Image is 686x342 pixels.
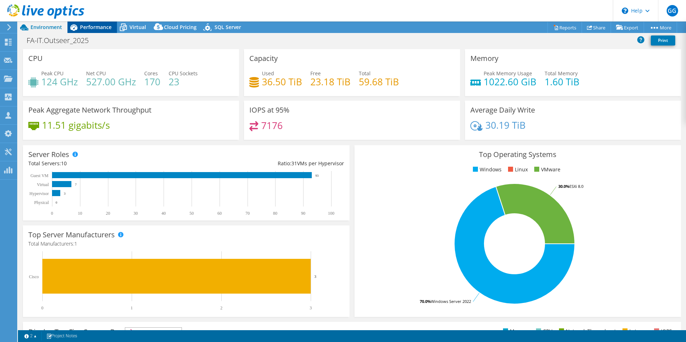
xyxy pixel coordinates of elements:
[56,201,57,204] text: 0
[41,332,82,341] a: Project Notes
[74,240,77,247] span: 1
[359,70,371,77] span: Total
[41,305,43,310] text: 0
[545,70,578,77] span: Total Memory
[301,211,305,216] text: 90
[470,106,535,114] h3: Average Daily Write
[51,211,53,216] text: 0
[78,211,82,216] text: 10
[622,8,628,14] svg: \n
[310,78,351,86] h4: 23.18 TiB
[28,231,115,239] h3: Top Server Manufacturers
[144,78,160,86] h4: 170
[328,211,334,216] text: 100
[582,22,611,33] a: Share
[29,191,49,196] text: Hypervisor
[86,70,106,77] span: Net CPU
[249,106,290,114] h3: IOPS at 95%
[506,166,528,174] li: Linux
[80,24,112,30] span: Performance
[28,106,151,114] h3: Peak Aggregate Network Throughput
[484,78,536,86] h4: 1022.60 GiB
[314,274,316,279] text: 3
[19,332,42,341] a: 2
[161,211,166,216] text: 40
[569,184,583,189] tspan: ESXi 8.0
[611,22,644,33] a: Export
[557,327,616,335] li: Network Throughput
[501,327,530,335] li: Memory
[75,183,77,186] text: 7
[28,240,344,248] h4: Total Manufacturers:
[29,274,39,279] text: Cisco
[106,211,110,216] text: 20
[484,70,532,77] span: Peak Memory Usage
[64,192,66,195] text: 3
[315,174,319,177] text: 93
[262,70,274,77] span: Used
[131,305,133,310] text: 1
[130,24,146,30] span: Virtual
[359,78,399,86] h4: 59.68 TiB
[667,5,678,16] span: GG
[37,182,49,187] text: Virtual
[261,122,283,129] h4: 7176
[485,121,526,129] h4: 30.19 TiB
[125,328,182,336] span: IOPS
[644,22,677,33] a: More
[310,305,312,310] text: 3
[471,166,502,174] li: Windows
[164,24,197,30] span: Cloud Pricing
[28,160,186,167] div: Total Servers:
[431,299,471,304] tspan: Windows Server 2022
[420,299,431,304] tspan: 70.0%
[186,160,344,167] div: Ratio: VMs per Hypervisor
[291,160,297,167] span: 31
[621,327,648,335] li: Latency
[86,78,136,86] h4: 527.00 GHz
[310,70,321,77] span: Free
[220,305,222,310] text: 2
[28,54,43,62] h3: CPU
[652,327,672,335] li: IOPS
[534,327,553,335] li: CPU
[217,211,222,216] text: 60
[23,37,100,44] h1: FA-IT.Outseer_2025
[41,78,78,86] h4: 124 GHz
[169,70,198,77] span: CPU Sockets
[532,166,560,174] li: VMware
[470,54,498,62] h3: Memory
[34,200,49,205] text: Physical
[189,211,194,216] text: 50
[61,160,67,167] span: 10
[215,24,241,30] span: SQL Server
[548,22,582,33] a: Reports
[144,70,158,77] span: Cores
[42,121,110,129] h4: 11.51 gigabits/s
[41,70,64,77] span: Peak CPU
[545,78,579,86] h4: 1.60 TiB
[28,151,69,158] h3: Server Roles
[245,211,250,216] text: 70
[273,211,277,216] text: 80
[360,151,676,158] h3: Top Operating Systems
[169,78,198,86] h4: 23
[651,35,675,46] a: Print
[30,24,62,30] span: Environment
[30,173,48,178] text: Guest VM
[133,211,138,216] text: 30
[262,78,302,86] h4: 36.50 TiB
[249,54,278,62] h3: Capacity
[558,184,569,189] tspan: 30.0%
